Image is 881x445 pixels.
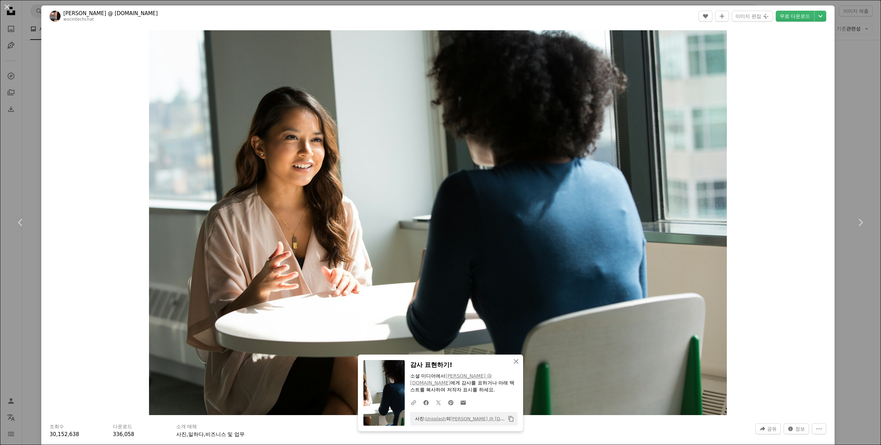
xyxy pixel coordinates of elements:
[776,11,814,22] a: 무료 다운로드
[149,30,727,415] img: 의자에 앉아있는 두 여자
[50,11,61,22] img: Christina @ wocintechchat.com의 프로필로 이동
[205,431,245,437] a: 비즈니스 및 업무
[149,30,727,415] button: 이 이미지 확대
[50,423,64,430] h3: 조회수
[412,413,505,424] span: 사진: 의
[815,11,826,22] button: 다운로드 크기 선택
[188,431,204,437] a: 일하다
[450,416,532,421] a: [PERSON_NAME] @ [DOMAIN_NAME]
[840,189,881,256] a: 다음
[176,423,197,430] h3: 소개 매체
[699,11,712,22] button: 좋아요
[410,373,518,393] p: 소셜 미디어에서 에게 감사를 표하거나 아래 텍스트를 복사하여 저작자 표시를 하세요.
[176,431,187,437] a: 사진
[113,423,132,430] h3: 다운로드
[445,395,457,409] a: Pinterest에 공유
[410,360,518,370] h3: 감사 표현하기!
[204,431,205,437] span: ,
[755,423,781,434] button: 이 이미지 공유
[425,416,446,421] a: Unsplash
[784,423,809,434] button: 이 이미지 관련 통계
[63,10,158,17] a: [PERSON_NAME] @ [DOMAIN_NAME]
[63,17,94,22] a: wocintechchat
[187,431,188,437] span: ,
[410,373,492,386] a: [PERSON_NAME] @ [DOMAIN_NAME]
[795,424,805,434] span: 정보
[505,413,517,425] button: 클립보드에 복사하기
[432,395,445,409] a: Twitter에 공유
[457,395,469,409] a: 이메일로 공유에 공유
[812,423,826,434] button: 더 많은 작업
[732,11,773,22] button: 이미지 편집
[50,431,79,437] span: 30,152,638
[767,424,777,434] span: 공유
[113,431,134,437] span: 336,058
[715,11,729,22] button: 컬렉션에 추가
[420,395,432,409] a: Facebook에 공유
